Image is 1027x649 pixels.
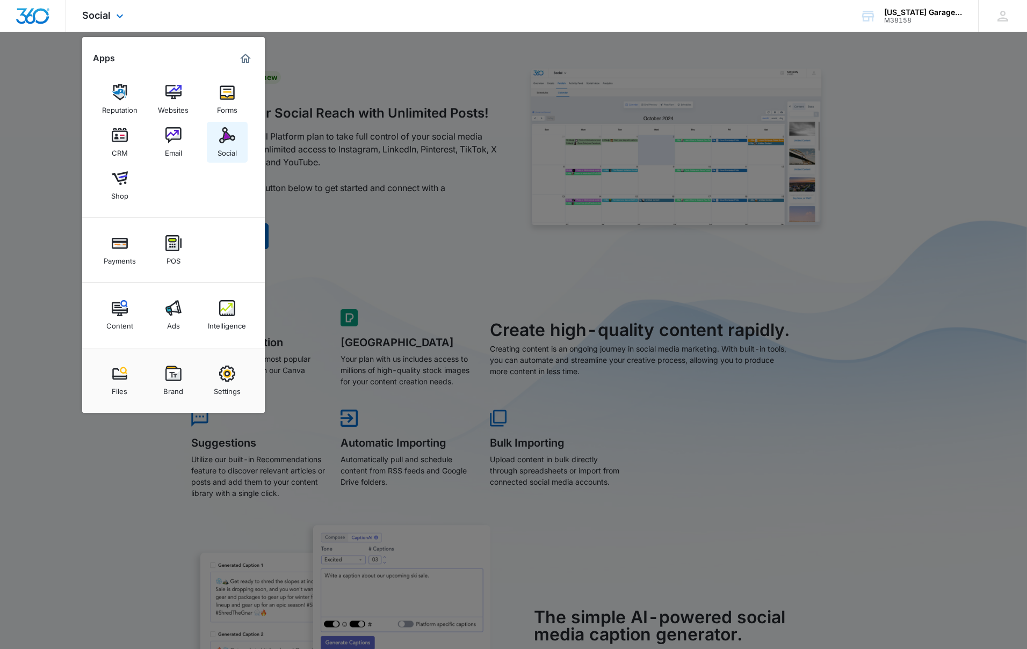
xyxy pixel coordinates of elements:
div: Ads [167,316,180,330]
a: Files [99,360,140,401]
div: Forms [217,100,237,114]
div: Email [165,143,182,157]
div: Settings [214,382,241,396]
a: Payments [99,230,140,271]
a: Content [99,295,140,336]
a: Forms [207,79,248,120]
a: Social [207,122,248,163]
a: Websites [153,79,194,120]
a: Reputation [99,79,140,120]
div: Reputation [102,100,138,114]
a: Settings [207,360,248,401]
a: POS [153,230,194,271]
span: Social [82,10,111,21]
div: Social [218,143,237,157]
div: CRM [112,143,128,157]
div: POS [167,251,180,265]
div: Brand [163,382,183,396]
div: Shop [111,186,128,200]
div: Intelligence [208,316,246,330]
a: CRM [99,122,140,163]
a: Marketing 360® Dashboard [237,50,254,67]
div: account name [884,8,963,17]
div: Content [106,316,133,330]
a: Shop [99,165,140,206]
div: Files [112,382,127,396]
h2: Apps [93,53,115,63]
a: Intelligence [207,295,248,336]
div: Websites [158,100,189,114]
a: Ads [153,295,194,336]
div: account id [884,17,963,24]
a: Email [153,122,194,163]
a: Brand [153,360,194,401]
div: Payments [104,251,136,265]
